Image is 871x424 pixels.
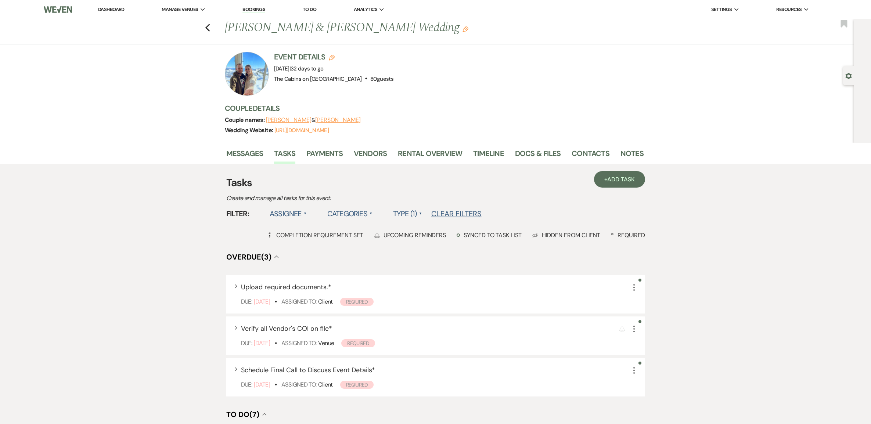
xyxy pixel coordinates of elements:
[611,231,645,239] div: Required
[274,148,295,164] a: Tasks
[267,231,363,239] div: Completion Requirement Set
[274,75,362,83] span: The Cabins on [GEOGRAPHIC_DATA]
[340,381,374,389] span: Required
[711,6,732,13] span: Settings
[281,298,316,305] span: Assigned To:
[226,252,271,262] span: Overdue (3)
[241,298,252,305] span: Due:
[532,231,601,239] div: Hidden from Client
[845,72,852,79] button: Open lead details
[241,324,332,333] span: Verify all Vendor's COI on file *
[327,207,372,220] label: Categories
[374,231,446,239] div: Upcoming Reminders
[266,117,312,123] button: [PERSON_NAME]
[419,211,422,217] span: ▲
[275,381,277,388] b: •
[241,366,375,374] span: Schedule Final Call to Discuss Event Details *
[515,148,561,164] a: Docs & Files
[241,284,331,290] button: Upload required documents.*
[162,6,198,13] span: Manage Venues
[274,52,393,62] h3: Event Details
[254,339,270,347] span: [DATE]
[266,116,361,124] span: &
[393,207,422,220] label: Type (1)
[607,175,634,183] span: Add Task
[254,298,270,305] span: [DATE]
[318,339,334,347] span: Venue
[315,117,361,123] button: [PERSON_NAME]
[225,126,274,134] span: Wedding Website:
[274,65,324,72] span: [DATE]
[242,6,265,13] a: Bookings
[226,411,267,418] button: To Do(7)
[241,325,332,332] button: Verify all Vendor's COI on file*
[594,171,645,188] a: +Add Task
[370,211,372,217] span: ▲
[270,207,307,220] label: Assignee
[241,381,252,388] span: Due:
[254,381,270,388] span: [DATE]
[226,253,279,261] button: Overdue(3)
[241,339,252,347] span: Due:
[776,6,802,13] span: Resources
[340,298,374,306] span: Required
[341,339,375,347] span: Required
[225,19,554,37] h1: [PERSON_NAME] & [PERSON_NAME] Wedding
[225,116,266,124] span: Couple names:
[318,298,332,305] span: Client
[241,367,375,373] button: Schedule Final Call to Discuss Event Details*
[281,339,316,347] span: Assigned To:
[44,2,72,17] img: Weven Logo
[226,208,249,219] span: Filter:
[226,193,483,203] p: Create and manage all tasks for this event.
[226,148,263,164] a: Messages
[457,231,521,239] div: Synced to task list
[281,381,316,388] span: Assigned To:
[463,26,468,32] button: Edit
[620,148,644,164] a: Notes
[354,6,377,13] span: Analytics
[98,6,125,12] a: Dashboard
[303,6,316,12] a: To Do
[289,65,324,72] span: |
[275,298,277,305] b: •
[572,148,609,164] a: Contacts
[291,65,324,72] span: 32 days to go
[275,339,277,347] b: •
[225,103,636,113] h3: Couple Details
[226,175,645,191] h3: Tasks
[241,283,331,291] span: Upload required documents. *
[473,148,504,164] a: Timeline
[354,148,387,164] a: Vendors
[304,211,307,217] span: ▲
[226,410,259,419] span: To Do (7)
[318,381,332,388] span: Client
[398,148,462,164] a: Rental Overview
[306,148,343,164] a: Payments
[370,75,393,83] span: 80 guests
[431,210,482,217] button: Clear Filters
[274,127,329,134] a: [URL][DOMAIN_NAME]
